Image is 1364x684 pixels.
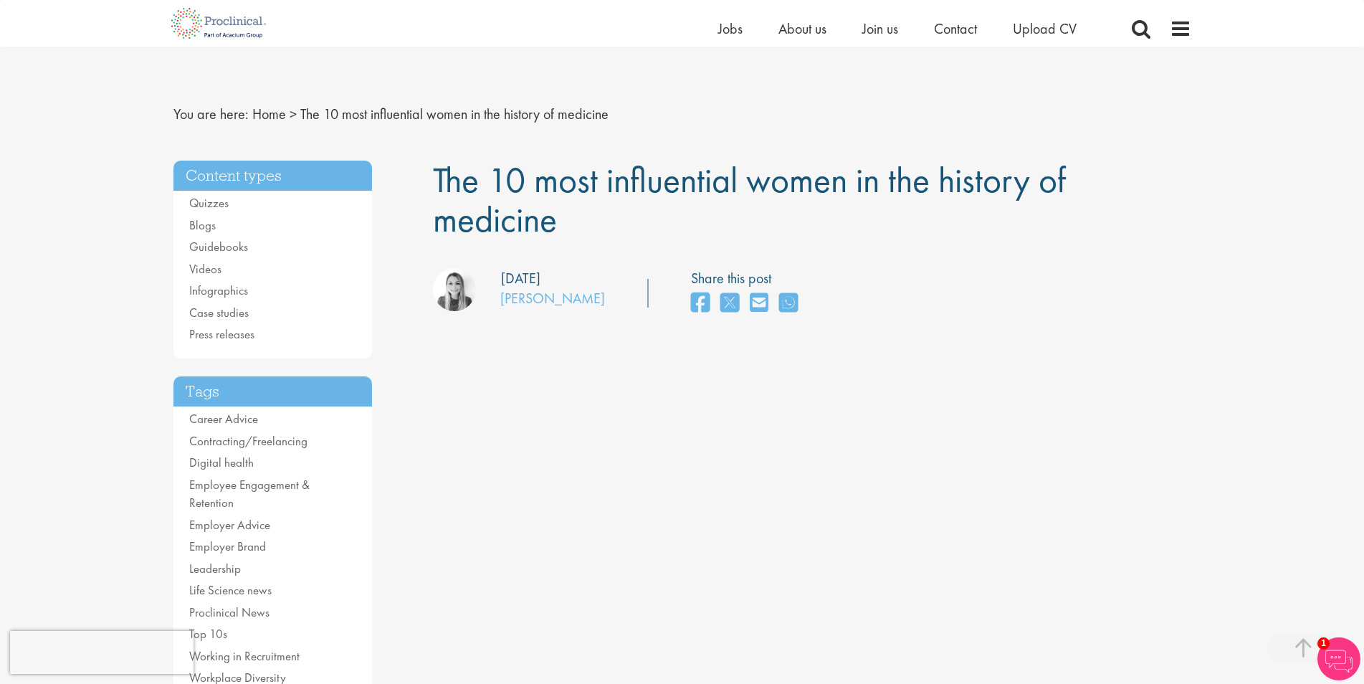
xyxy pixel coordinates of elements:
[1013,19,1077,38] a: Upload CV
[300,105,609,123] span: The 10 most influential women in the history of medicine
[433,157,1066,242] span: The 10 most influential women in the history of medicine
[189,604,270,620] a: Proclinical News
[189,305,249,320] a: Case studies
[189,455,254,470] a: Digital health
[189,648,300,664] a: Working in Recruitment
[189,477,310,511] a: Employee Engagement & Retention
[189,261,221,277] a: Videos
[189,239,248,255] a: Guidebooks
[934,19,977,38] a: Contact
[862,19,898,38] a: Join us
[189,517,270,533] a: Employer Advice
[691,268,805,289] label: Share this post
[189,195,229,211] a: Quizzes
[10,631,194,674] iframe: reCAPTCHA
[173,161,373,191] h3: Content types
[189,561,241,576] a: Leadership
[290,105,297,123] span: >
[501,268,540,289] div: [DATE]
[252,105,286,123] a: breadcrumb link
[189,582,272,598] a: Life Science news
[189,326,254,342] a: Press releases
[779,288,798,319] a: share on whats app
[189,433,307,449] a: Contracting/Freelancing
[433,268,476,311] img: Hannah Burke
[691,288,710,319] a: share on facebook
[750,288,768,319] a: share on email
[778,19,826,38] a: About us
[1317,637,1330,650] span: 1
[189,626,227,642] a: Top 10s
[189,538,266,554] a: Employer Brand
[500,289,605,308] a: [PERSON_NAME]
[720,288,739,319] a: share on twitter
[173,376,373,407] h3: Tags
[189,411,258,427] a: Career Advice
[1317,637,1360,680] img: Chatbot
[718,19,743,38] a: Jobs
[189,217,216,233] a: Blogs
[189,282,248,298] a: Infographics
[173,105,249,123] span: You are here:
[433,360,1006,675] iframe: The 10 most influential women in the history of medicine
